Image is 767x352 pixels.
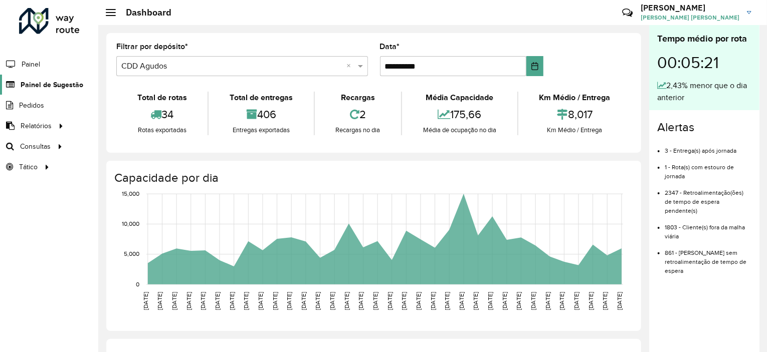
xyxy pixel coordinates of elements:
text: [DATE] [616,292,623,310]
div: 2,43% menor que o dia anterior [657,80,751,104]
span: Tático [19,162,38,172]
text: 10,000 [122,221,139,227]
text: [DATE] [487,292,493,310]
text: [DATE] [501,292,508,310]
span: [PERSON_NAME] [PERSON_NAME] [641,13,739,22]
text: [DATE] [272,292,278,310]
text: [DATE] [516,292,522,310]
div: 175,66 [405,104,514,125]
text: [DATE] [300,292,307,310]
text: [DATE] [243,292,249,310]
li: 1 - Rota(s) com estouro de jornada [665,155,751,181]
h3: [PERSON_NAME] [641,3,739,13]
span: Clear all [347,60,355,72]
text: [DATE] [573,292,580,310]
text: [DATE] [214,292,221,310]
button: Choose Date [526,56,543,76]
h4: Capacidade por dia [114,171,631,185]
div: Recargas [317,92,399,104]
div: Total de entregas [211,92,311,104]
text: [DATE] [415,292,422,310]
text: [DATE] [343,292,350,310]
span: Pedidos [19,100,44,111]
h2: Dashboard [116,7,171,18]
div: Total de rotas [119,92,205,104]
text: [DATE] [430,292,436,310]
text: 5,000 [124,251,139,257]
div: Rotas exportadas [119,125,205,135]
text: [DATE] [372,292,378,310]
text: [DATE] [315,292,321,310]
text: [DATE] [286,292,292,310]
a: Contato Rápido [617,2,638,24]
span: Relatórios [21,121,52,131]
span: Painel [22,59,40,70]
label: Filtrar por depósito [116,41,188,53]
div: Entregas exportadas [211,125,311,135]
text: [DATE] [559,292,565,310]
div: Recargas no dia [317,125,399,135]
div: 2 [317,104,399,125]
text: [DATE] [401,292,407,310]
text: [DATE] [387,292,393,310]
div: Km Médio / Entrega [521,125,629,135]
li: 2347 - Retroalimentação(ões) de tempo de espera pendente(s) [665,181,751,215]
text: [DATE] [473,292,479,310]
text: [DATE] [171,292,177,310]
text: [DATE] [257,292,264,310]
div: Média Capacidade [405,92,514,104]
text: [DATE] [358,292,364,310]
h4: Alertas [657,120,751,135]
span: Consultas [20,141,51,152]
text: [DATE] [185,292,192,310]
div: Média de ocupação no dia [405,125,514,135]
text: [DATE] [530,292,536,310]
span: Painel de Sugestão [21,80,83,90]
div: 34 [119,104,205,125]
li: 1803 - Cliente(s) fora da malha viária [665,215,751,241]
text: [DATE] [329,292,335,310]
div: Km Médio / Entrega [521,92,629,104]
text: [DATE] [157,292,163,310]
div: 8,017 [521,104,629,125]
text: [DATE] [602,292,608,310]
div: 00:05:21 [657,46,751,80]
text: 15,000 [122,190,139,197]
text: [DATE] [142,292,149,310]
li: 3 - Entrega(s) após jornada [665,139,751,155]
li: 861 - [PERSON_NAME] sem retroalimentação de tempo de espera [665,241,751,275]
text: [DATE] [229,292,235,310]
text: [DATE] [444,292,450,310]
text: [DATE] [544,292,551,310]
text: [DATE] [200,292,206,310]
text: 0 [136,281,139,287]
div: 406 [211,104,311,125]
div: Tempo médio por rota [657,32,751,46]
text: [DATE] [588,292,594,310]
label: Data [380,41,400,53]
text: [DATE] [458,292,465,310]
